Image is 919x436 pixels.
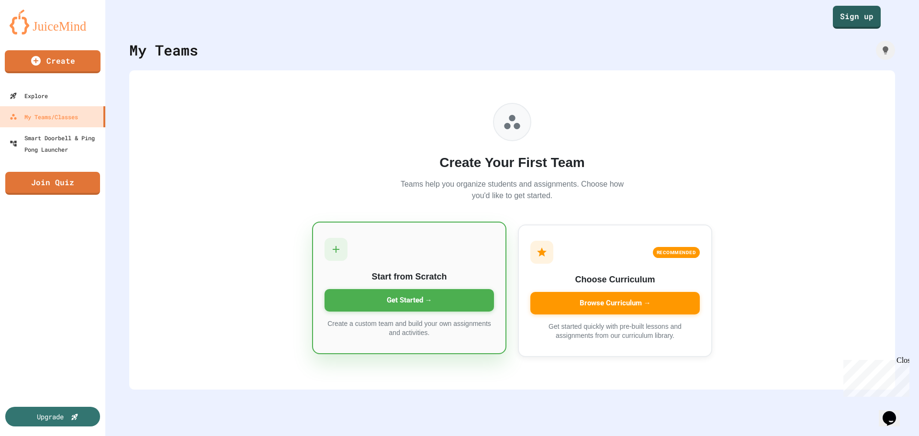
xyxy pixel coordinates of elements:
a: Create [5,50,101,73]
h3: Start from Scratch [325,270,494,283]
div: Upgrade [37,412,64,422]
div: RECOMMENDED [653,247,700,258]
p: Create a custom team and build your own assignments and activities. [325,319,494,338]
iframe: chat widget [879,398,909,426]
h2: Create Your First Team [397,153,627,173]
div: Get Started → [325,289,494,312]
a: Sign up [833,6,881,29]
img: logo-orange.svg [10,10,96,34]
div: Chat with us now!Close [4,4,66,61]
iframe: chat widget [840,356,909,397]
h3: Choose Curriculum [530,273,700,286]
div: Smart Doorbell & Ping Pong Launcher [10,132,101,155]
div: Explore [10,90,48,101]
a: Join Quiz [5,172,100,195]
p: Teams help you organize students and assignments. Choose how you'd like to get started. [397,179,627,201]
div: My Teams/Classes [10,111,78,123]
div: Browse Curriculum → [530,292,700,314]
div: My Teams [129,39,198,61]
p: Get started quickly with pre-built lessons and assignments from our curriculum library. [530,322,700,341]
div: How it works [876,41,895,60]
